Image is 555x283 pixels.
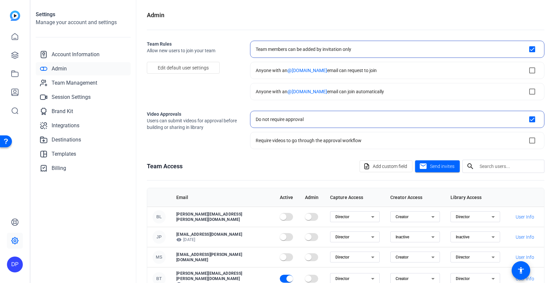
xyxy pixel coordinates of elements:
[52,51,100,59] span: Account Information
[256,88,384,95] div: Anyone with an email can join automatically
[147,47,239,54] span: Allow new users to join your team
[171,188,275,207] th: Email
[462,162,478,170] mat-icon: search
[445,188,505,207] th: Library Access
[152,230,166,244] div: JP
[36,11,131,19] h1: Settings
[7,257,23,272] div: DP
[52,107,73,115] span: Brand Kit
[52,122,79,130] span: Integrations
[511,211,539,223] button: User Info
[516,254,534,261] span: User Info
[480,162,539,170] input: Search users...
[419,162,427,171] mat-icon: mail
[52,164,66,172] span: Billing
[36,19,131,26] h2: Manage your account and settings
[396,235,409,239] span: Inactive
[52,136,81,144] span: Destinations
[147,162,183,171] h1: Team Access
[36,162,131,175] a: Billing
[176,237,182,242] mat-icon: visibility
[456,215,470,219] span: Director
[396,255,408,260] span: Creator
[385,188,445,207] th: Creator Access
[176,271,269,281] p: [PERSON_NAME][EMAIL_ADDRESS][PERSON_NAME][DOMAIN_NAME]
[360,160,412,172] button: Add custom field
[511,231,539,243] button: User Info
[256,116,304,123] div: Do not require approval
[300,188,325,207] th: Admin
[325,188,385,207] th: Capture Access
[456,235,469,239] span: Inactive
[176,252,269,263] p: [EMAIL_ADDRESS][PERSON_NAME][DOMAIN_NAME]
[36,91,131,104] a: Session Settings
[158,61,209,74] span: Edit default user settings
[152,251,166,264] div: MS
[36,133,131,146] a: Destinations
[456,276,470,281] span: Director
[287,89,327,94] span: @[DOMAIN_NAME]
[256,46,351,53] div: Team members can be added by invitation only
[52,65,67,73] span: Admin
[52,150,76,158] span: Templates
[516,234,534,240] span: User Info
[456,255,470,260] span: Director
[415,160,460,172] button: Send invites
[147,62,220,74] button: Edit default user settings
[52,79,97,87] span: Team Management
[36,147,131,161] a: Templates
[147,111,239,117] h2: Video Approvals
[256,137,362,144] div: Require videos to go through the approval workflow
[335,276,349,281] span: Director
[516,214,534,220] span: User Info
[396,276,408,281] span: Creator
[152,210,166,223] div: BL
[36,76,131,90] a: Team Management
[511,251,539,263] button: User Info
[373,160,407,173] span: Add custom field
[256,67,377,74] div: Anyone with an email can request to join
[52,93,91,101] span: Session Settings
[287,68,327,73] span: @[DOMAIN_NAME]
[275,188,300,207] th: Active
[36,62,131,75] a: Admin
[176,212,269,222] p: [PERSON_NAME][EMAIL_ADDRESS][PERSON_NAME][DOMAIN_NAME]
[176,232,269,237] p: [EMAIL_ADDRESS][DOMAIN_NAME]
[36,105,131,118] a: Brand Kit
[430,163,454,170] span: Send invites
[147,41,239,47] h2: Team Rules
[10,11,20,21] img: blue-gradient.svg
[147,117,239,131] span: Users can submit videos for approval before building or sharing in library
[396,215,408,219] span: Creator
[36,48,131,61] a: Account Information
[36,119,131,132] a: Integrations
[176,237,269,242] p: [DATE]
[335,235,349,239] span: Director
[335,215,349,219] span: Director
[147,11,164,20] h1: Admin
[517,266,525,274] mat-icon: accessibility
[335,255,349,260] span: Director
